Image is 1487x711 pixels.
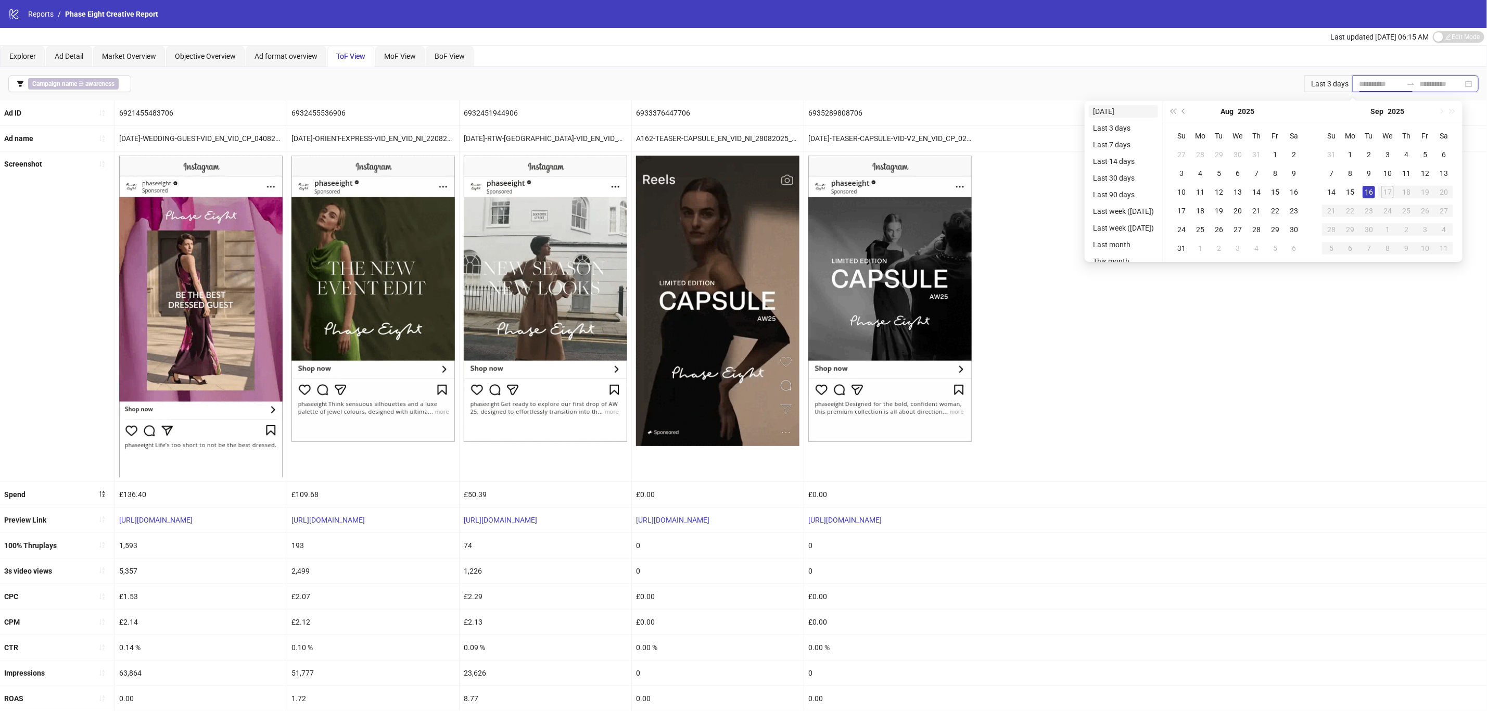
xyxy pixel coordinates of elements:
[1344,167,1356,180] div: 8
[804,635,976,660] div: 0.00 %
[115,635,287,660] div: 0.14 %
[1231,148,1244,161] div: 30
[1419,186,1431,198] div: 19
[1359,220,1378,239] td: 2025-09-30
[1322,239,1341,258] td: 2025-10-05
[632,686,804,711] div: 0.00
[1371,101,1384,122] button: Choose a month
[1285,145,1303,164] td: 2025-08-02
[1397,164,1416,183] td: 2025-09-11
[287,100,459,125] div: 6932455536906
[1194,148,1206,161] div: 28
[1359,239,1378,258] td: 2025-10-07
[98,516,106,523] span: sort-ascending
[4,567,52,575] b: 3s video views
[1438,167,1450,180] div: 13
[1213,205,1225,217] div: 19
[1322,183,1341,201] td: 2025-09-14
[1322,220,1341,239] td: 2025-09-28
[4,134,33,143] b: Ad name
[1269,186,1281,198] div: 15
[804,584,976,609] div: £0.00
[1438,186,1450,198] div: 20
[1228,164,1247,183] td: 2025-08-06
[1172,220,1191,239] td: 2025-08-24
[1285,126,1303,145] th: Sa
[1407,80,1415,88] span: to
[115,661,287,685] div: 63,864
[1250,242,1263,255] div: 4
[1089,105,1158,118] li: [DATE]
[464,516,537,524] a: [URL][DOMAIN_NAME]
[1210,164,1228,183] td: 2025-08-05
[1341,220,1359,239] td: 2025-09-29
[1210,239,1228,258] td: 2025-09-02
[291,516,365,524] a: [URL][DOMAIN_NAME]
[287,126,459,151] div: [DATE]-ORIENT-EXPRESS-VID_EN_VID_NI_22082025_F_CC_SC1_USP11_ORIENT-EXPRESS
[1416,145,1434,164] td: 2025-09-05
[1378,183,1397,201] td: 2025-09-17
[1388,101,1405,122] button: Choose a year
[1438,223,1450,236] div: 4
[115,610,287,634] div: £2.14
[1210,183,1228,201] td: 2025-08-12
[1434,126,1453,145] th: Sa
[1285,183,1303,201] td: 2025-08-16
[1191,201,1210,220] td: 2025-08-18
[1419,223,1431,236] div: 3
[1213,242,1225,255] div: 2
[1266,183,1285,201] td: 2025-08-15
[1194,186,1206,198] div: 11
[1228,201,1247,220] td: 2025-08-20
[1325,223,1338,236] div: 28
[1434,183,1453,201] td: 2025-09-20
[85,80,115,87] b: awareness
[1231,167,1244,180] div: 6
[4,541,57,550] b: 100% Thruplays
[1381,167,1394,180] div: 10
[1172,201,1191,220] td: 2025-08-17
[8,75,131,92] button: Campaign name ∋ awareness
[804,482,976,507] div: £0.00
[632,100,804,125] div: 6933376447706
[1194,167,1206,180] div: 4
[1089,172,1158,184] li: Last 30 days
[384,52,416,60] span: MoF View
[460,661,631,685] div: 23,626
[1213,186,1225,198] div: 12
[1231,242,1244,255] div: 3
[115,686,287,711] div: 0.00
[1238,101,1255,122] button: Choose a year
[1288,167,1300,180] div: 9
[1416,126,1434,145] th: Fr
[175,52,236,60] span: Objective Overview
[1285,239,1303,258] td: 2025-09-06
[287,610,459,634] div: £2.12
[1269,167,1281,180] div: 8
[804,661,976,685] div: 0
[1250,186,1263,198] div: 14
[1381,186,1394,198] div: 17
[1247,145,1266,164] td: 2025-07-31
[1266,126,1285,145] th: Fr
[1378,239,1397,258] td: 2025-10-08
[1344,148,1356,161] div: 1
[4,592,18,601] b: CPC
[632,558,804,583] div: 0
[1434,145,1453,164] td: 2025-09-06
[98,490,106,498] span: sort-descending
[1194,223,1206,236] div: 25
[1194,242,1206,255] div: 1
[1266,164,1285,183] td: 2025-08-08
[460,610,631,634] div: £2.13
[1089,122,1158,134] li: Last 3 days
[98,669,106,677] span: sort-ascending
[1250,167,1263,180] div: 7
[1341,183,1359,201] td: 2025-09-15
[632,610,804,634] div: £0.00
[1231,186,1244,198] div: 13
[4,490,26,499] b: Spend
[1416,164,1434,183] td: 2025-09-12
[1381,205,1394,217] div: 24
[1363,186,1375,198] div: 16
